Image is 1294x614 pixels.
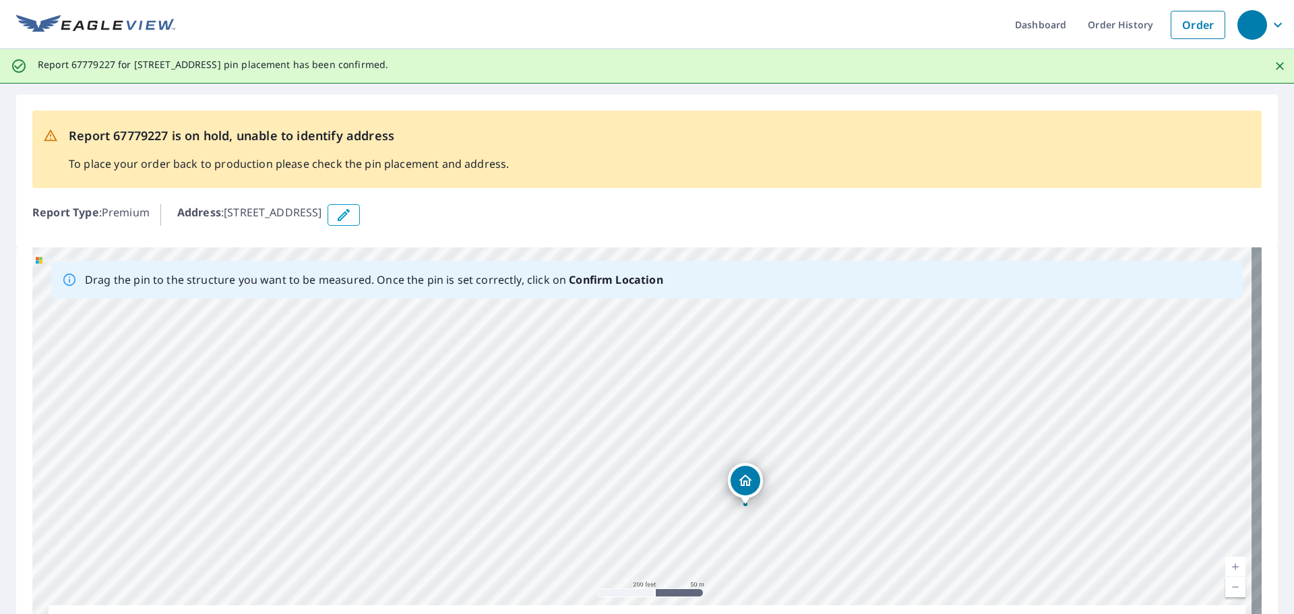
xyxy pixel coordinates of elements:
[16,15,175,35] img: EV Logo
[1225,577,1245,597] a: Current Level 17, Zoom Out
[1171,11,1225,39] a: Order
[1225,557,1245,577] a: Current Level 17, Zoom In
[85,272,663,288] p: Drag the pin to the structure you want to be measured. Once the pin is set correctly, click on
[38,59,388,71] p: Report 67779227 for [STREET_ADDRESS] pin placement has been confirmed.
[177,205,221,220] b: Address
[728,463,763,505] div: Dropped pin, building 1, Residential property, 4350 23 St NW EDMONTON, AB T6T1X8
[69,127,509,145] p: Report 67779227 is on hold, unable to identify address
[569,272,663,287] b: Confirm Location
[177,204,322,226] p: : [STREET_ADDRESS]
[32,204,150,226] p: : Premium
[69,156,509,172] p: To place your order back to production please check the pin placement and address.
[32,205,99,220] b: Report Type
[1271,57,1289,75] button: Close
